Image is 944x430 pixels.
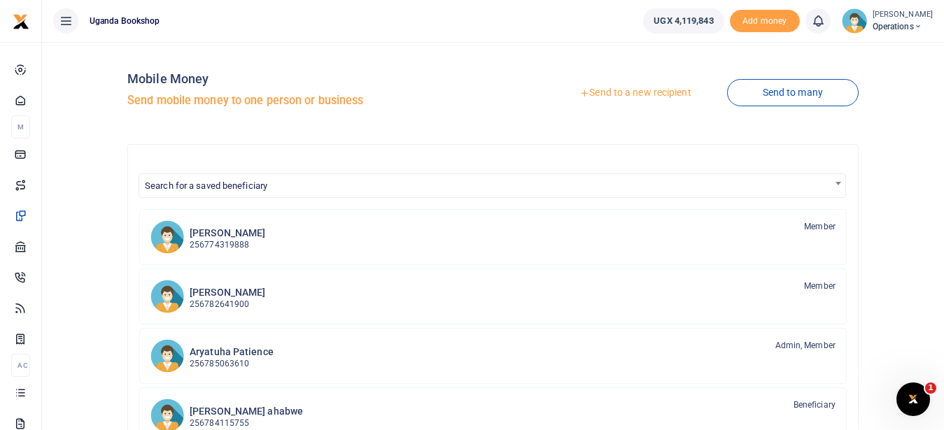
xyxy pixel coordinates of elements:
[190,417,303,430] p: 256784115755
[127,94,487,108] h5: Send mobile money to one person or business
[544,80,726,106] a: Send to a new recipient
[139,174,845,196] span: Search for a saved beneficiary
[190,357,274,371] p: 256785063610
[637,8,729,34] li: Wallet ballance
[84,15,166,27] span: Uganda bookshop
[654,14,713,28] span: UGX 4,119,843
[842,8,933,34] a: profile-user [PERSON_NAME] Operations
[925,382,936,394] span: 1
[13,15,29,26] a: logo-small logo-large logo-large
[730,15,800,25] a: Add money
[643,8,724,34] a: UGX 4,119,843
[13,13,29,30] img: logo-small
[11,354,30,377] li: Ac
[804,220,836,233] span: Member
[190,287,265,299] h6: [PERSON_NAME]
[11,115,30,138] li: M
[190,227,265,239] h6: [PERSON_NAME]
[139,328,847,384] a: AP Aryatuha Patience 256785063610 Admin, Member
[190,406,303,417] h6: [PERSON_NAME] ahabwe
[775,339,836,352] span: Admin, Member
[127,71,487,87] h4: Mobile Money
[873,20,933,33] span: Operations
[794,399,836,411] span: Beneficiary
[730,10,800,33] li: Toup your wallet
[145,180,267,191] span: Search for a saved beneficiary
[139,209,847,265] a: PK [PERSON_NAME] 256774319888 Member
[190,298,265,311] p: 256782641900
[190,346,274,358] h6: Aryatuha Patience
[150,220,184,254] img: PK
[150,339,184,373] img: AP
[730,10,800,33] span: Add money
[896,382,930,416] iframe: Intercom live chat
[842,8,867,34] img: profile-user
[139,268,847,324] a: BN [PERSON_NAME] 256782641900 Member
[873,9,933,21] small: [PERSON_NAME]
[150,280,184,313] img: BN
[727,79,859,106] a: Send to many
[139,173,846,198] span: Search for a saved beneficiary
[804,280,836,292] span: Member
[190,238,265,252] p: 256774319888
